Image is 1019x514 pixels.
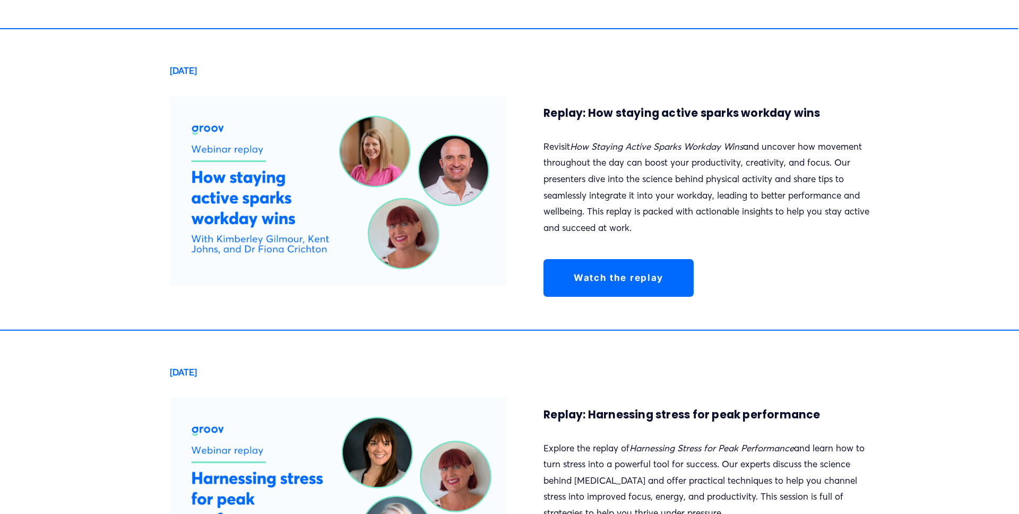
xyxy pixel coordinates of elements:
[570,141,743,152] em: How Staying Active Sparks Workday Wins
[543,407,820,422] strong: Replay: Harnessing stress for peak performance
[629,442,794,453] em: Harnessing Stress for Peak Performance
[543,139,880,236] p: Revisit and uncover how movement throughout the day can boost your productivity, creativity, and ...
[543,106,820,121] strong: Replay: How staying active sparks workday wins
[543,259,694,297] a: Watch the replay
[170,366,197,378] strong: [DATE]
[170,65,197,76] strong: [DATE]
